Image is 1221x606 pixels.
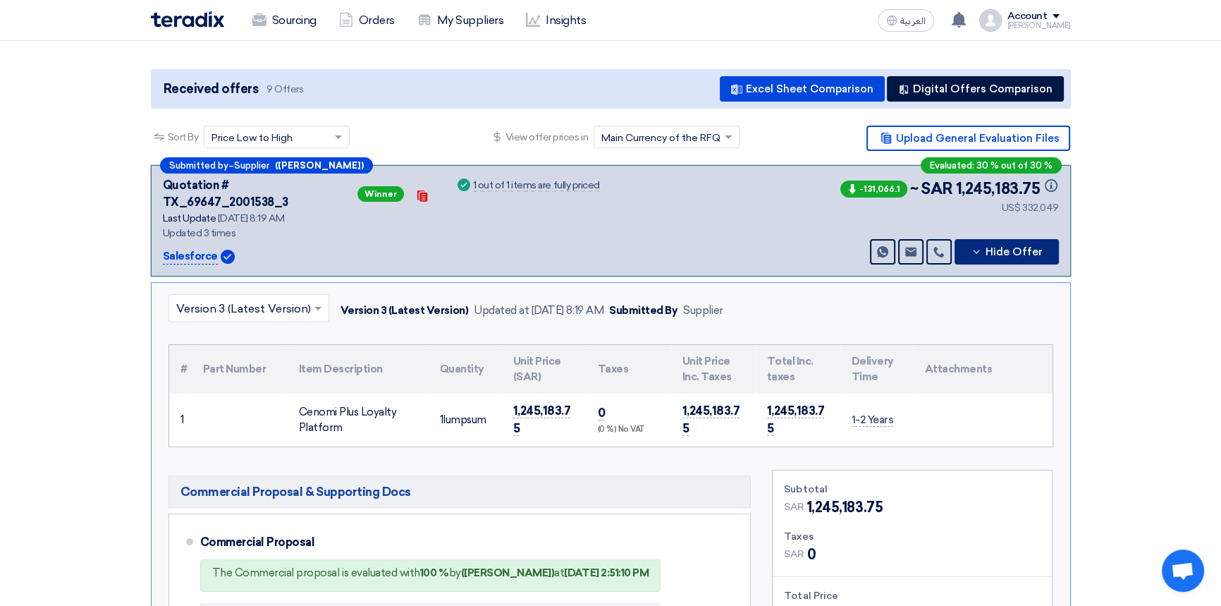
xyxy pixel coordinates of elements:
[784,529,1041,544] div: Taxes
[241,5,328,36] a: Sourcing
[1162,550,1204,592] div: Open chat
[840,345,914,394] th: Delivery Time
[211,131,293,145] span: Price Low to High
[767,404,825,437] span: 1,245,183.75
[429,345,502,394] th: Quantity
[169,394,192,447] td: 1
[784,499,804,514] span: SAR
[609,303,677,319] div: Submitted By
[921,177,953,200] span: SAR
[440,413,443,426] span: 1
[473,181,600,192] div: 1 out of 1 items are fully priced
[163,226,438,241] div: Updated 3 times
[275,161,364,170] b: ([PERSON_NAME])
[956,177,1059,200] span: 1,245,183.75
[682,404,740,437] span: 1,245,183.75
[910,177,919,200] span: ~
[598,406,606,420] span: 0
[163,248,218,265] p: Salesforce
[151,11,224,28] img: Teradix logo
[200,526,728,559] div: Commercial Proposal
[429,394,502,447] td: lumpsum
[683,303,723,319] div: Supplier
[852,413,894,427] span: 1-2 Years
[671,345,756,394] th: Unit Price Inc. Taxes
[837,200,1059,215] div: US$ 332,049
[168,130,199,145] span: Sort By
[887,76,1064,102] button: Digital Offers Comparison
[513,404,571,437] span: 1,245,183.75
[900,16,926,26] span: العربية
[986,247,1043,257] span: Hide Offer
[784,588,1041,603] div: Total Price
[878,9,934,32] button: العربية
[288,345,429,394] th: Item Description
[784,482,1041,497] div: Subtotal
[921,157,1062,174] div: Evaluated: 30 % out of 30 %
[420,566,449,579] b: 100 %
[914,345,1053,394] th: Attachments
[1007,11,1048,23] div: Account
[169,345,192,394] th: #
[328,5,406,36] a: Orders
[357,186,404,202] span: Winner
[221,250,235,264] img: Verified Account
[564,566,649,579] b: [DATE] 2:51:10 PM
[180,483,411,500] span: Commercial Proposal & Supporting Docs
[212,566,649,580] div: The Commercial proposal is evaluated with by at
[955,239,1059,265] button: Hide Offer
[266,83,303,96] span: 9 Offers
[234,161,269,170] span: Supplier
[979,9,1002,32] img: profile_test.png
[460,566,554,579] b: ([PERSON_NAME])
[160,157,373,174] div: –
[866,126,1070,151] button: Upload General Evaluation Files
[164,80,259,99] span: Received offers
[720,76,885,102] button: Excel Sheet Comparison
[840,181,907,198] span: -131,066.1
[299,404,417,436] div: Cenomi Plus Loyalty Platform
[163,212,216,224] span: Last Update
[340,303,469,319] div: Version 3 (Latest Version)
[807,544,816,565] span: 0
[807,497,883,518] span: 1,245,183.75
[515,5,597,36] a: Insights
[1007,22,1071,30] div: [PERSON_NAME]
[218,212,284,224] span: [DATE] 8:19 AM
[406,5,515,36] a: My Suppliers
[169,161,228,170] span: Submitted by
[474,303,603,319] div: Updated at [DATE] 8:19 AM
[784,547,804,562] span: SAR
[505,130,588,145] span: View offer prices in
[587,345,671,394] th: Taxes
[163,177,355,211] div: Quotation # TX_69647_2001538_3
[192,345,288,394] th: Part Number
[756,345,840,394] th: Total Inc. taxes
[502,345,587,394] th: Unit Price (SAR)
[598,424,660,436] div: (0 %) No VAT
